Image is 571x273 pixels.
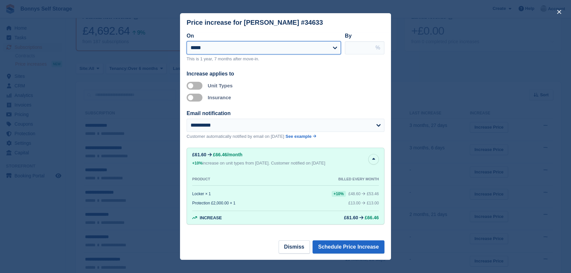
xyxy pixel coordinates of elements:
[332,191,346,197] div: +10%
[227,152,243,157] span: /month
[187,110,230,116] label: Email notification
[187,33,194,39] label: On
[187,19,323,26] div: Price increase for [PERSON_NAME] #34633
[285,134,312,139] span: See example
[271,161,325,166] span: Customer notified on [DATE]
[348,201,361,205] div: £13.00
[187,70,384,78] div: Increase applies to
[345,33,351,39] label: By
[192,152,206,157] div: £61.60
[192,201,235,205] div: Protection £2,000.00 × 1
[367,192,379,196] span: £53.46
[348,192,361,196] div: £48.60
[208,83,233,88] label: Unit Types
[554,7,564,17] button: close
[338,177,379,181] div: BILLED EVERY MONTH
[313,240,384,254] button: Schedule Price Increase
[192,177,210,181] div: PRODUCT
[285,133,316,140] a: See example
[187,97,205,98] label: Apply to insurance
[279,240,310,254] button: Dismiss
[192,160,202,167] div: +10%
[192,192,211,196] div: Locker × 1
[192,161,270,166] span: increase on unit types from [DATE].
[187,85,205,86] label: Apply to unit types
[365,215,379,220] span: £66.46
[200,215,222,220] span: Increase
[208,95,231,100] label: Insurance
[187,133,284,140] p: Customer automatically notified by email on [DATE]
[187,56,341,62] p: This is 1 year, 7 months after move-in.
[367,201,379,205] span: £13.00
[344,215,358,220] div: £61.60
[213,152,227,157] span: £66.46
